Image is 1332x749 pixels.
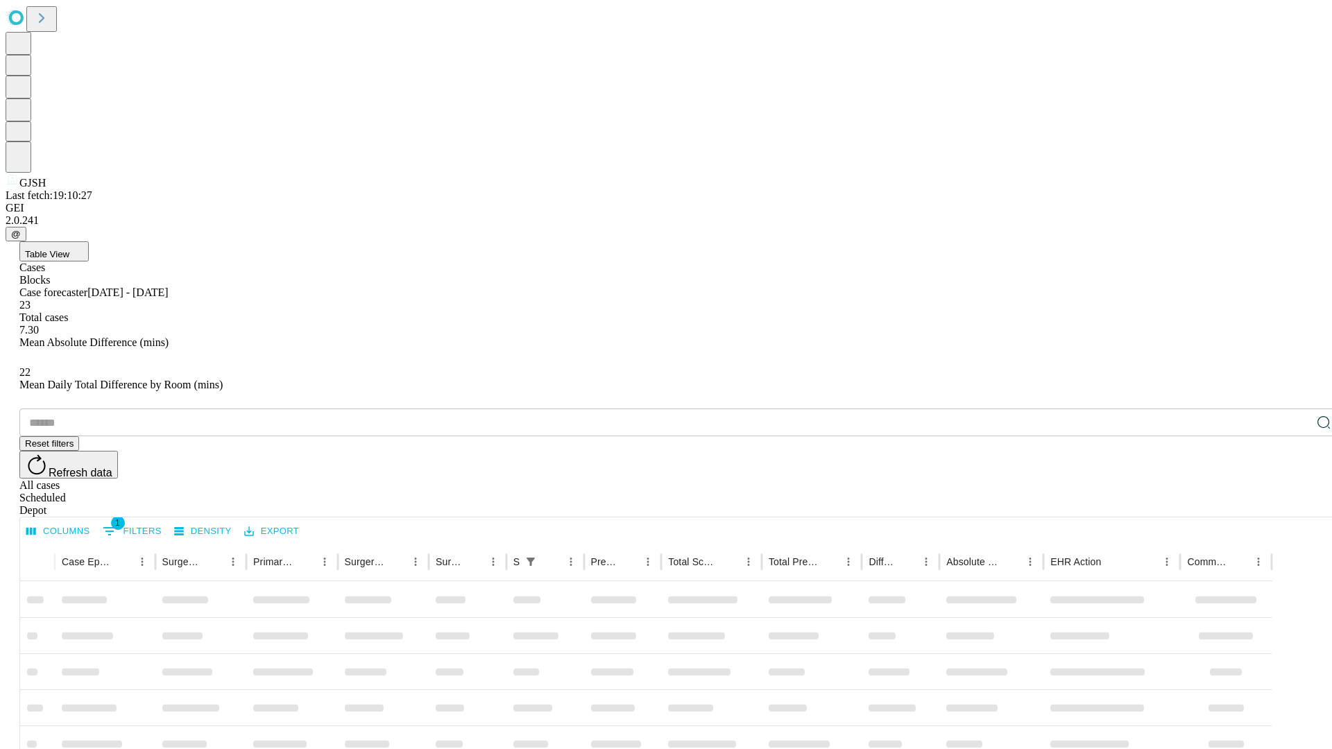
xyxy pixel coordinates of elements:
[619,552,638,571] button: Sort
[19,311,68,323] span: Total cases
[1050,556,1101,567] div: EHR Action
[1157,552,1177,571] button: Menu
[521,552,540,571] button: Show filters
[23,521,94,542] button: Select columns
[406,552,425,571] button: Menu
[561,552,581,571] button: Menu
[839,552,858,571] button: Menu
[1001,552,1021,571] button: Sort
[739,552,758,571] button: Menu
[19,177,46,189] span: GJSH
[315,552,334,571] button: Menu
[668,556,718,567] div: Total Scheduled Duration
[386,552,406,571] button: Sort
[19,436,79,451] button: Reset filters
[49,467,112,479] span: Refresh data
[99,520,165,542] button: Show filters
[19,366,31,378] span: 22
[171,521,235,542] button: Density
[1249,552,1268,571] button: Menu
[513,556,520,567] div: Scheduled In Room Duration
[1102,552,1122,571] button: Sort
[345,556,385,567] div: Surgery Name
[19,379,223,390] span: Mean Daily Total Difference by Room (mins)
[869,556,896,567] div: Difference
[111,516,125,530] span: 1
[19,324,39,336] span: 7.30
[1021,552,1040,571] button: Menu
[253,556,293,567] div: Primary Service
[113,552,133,571] button: Sort
[25,438,74,449] span: Reset filters
[946,556,1000,567] div: Absolute Difference
[204,552,223,571] button: Sort
[87,286,168,298] span: [DATE] - [DATE]
[638,552,658,571] button: Menu
[542,552,561,571] button: Sort
[19,336,169,348] span: Mean Absolute Difference (mins)
[62,556,112,567] div: Case Epic Id
[819,552,839,571] button: Sort
[6,227,26,241] button: @
[19,241,89,261] button: Table View
[241,521,302,542] button: Export
[591,556,618,567] div: Predicted In Room Duration
[769,556,819,567] div: Total Predicted Duration
[916,552,936,571] button: Menu
[296,552,315,571] button: Sort
[484,552,503,571] button: Menu
[133,552,152,571] button: Menu
[1187,556,1227,567] div: Comments
[6,202,1326,214] div: GEI
[162,556,203,567] div: Surgeon Name
[19,451,118,479] button: Refresh data
[25,249,69,259] span: Table View
[521,552,540,571] div: 1 active filter
[719,552,739,571] button: Sort
[223,552,243,571] button: Menu
[19,286,87,298] span: Case forecaster
[464,552,484,571] button: Sort
[1229,552,1249,571] button: Sort
[11,229,21,239] span: @
[6,189,92,201] span: Last fetch: 19:10:27
[19,299,31,311] span: 23
[436,556,463,567] div: Surgery Date
[6,214,1326,227] div: 2.0.241
[897,552,916,571] button: Sort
